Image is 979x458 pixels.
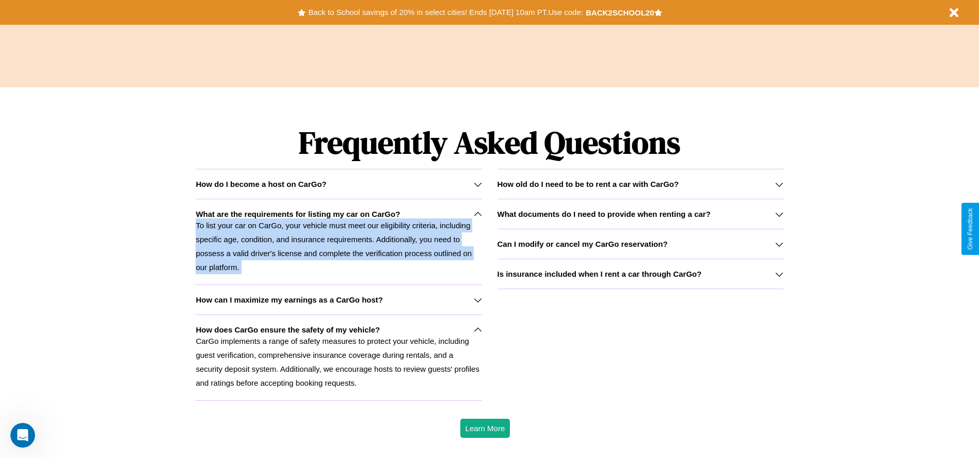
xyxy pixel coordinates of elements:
iframe: Intercom live chat [10,423,35,448]
h3: How does CarGo ensure the safety of my vehicle? [196,325,380,334]
p: To list your car on CarGo, your vehicle must meet our eligibility criteria, including specific ag... [196,218,482,274]
button: Learn More [460,419,510,438]
button: Back to School savings of 20% in select cities! Ends [DATE] 10am PT.Use code: [306,5,585,20]
h3: Can I modify or cancel my CarGo reservation? [497,240,668,248]
h3: How do I become a host on CarGo? [196,180,326,188]
p: CarGo implements a range of safety measures to protect your vehicle, including guest verification... [196,334,482,390]
b: BACK2SCHOOL20 [586,8,654,17]
h3: Is insurance included when I rent a car through CarGo? [497,270,702,278]
h3: How can I maximize my earnings as a CarGo host? [196,295,383,304]
div: Give Feedback [967,208,974,250]
h3: How old do I need to be to rent a car with CarGo? [497,180,679,188]
h3: What documents do I need to provide when renting a car? [497,210,711,218]
h1: Frequently Asked Questions [196,116,783,169]
h3: What are the requirements for listing my car on CarGo? [196,210,400,218]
